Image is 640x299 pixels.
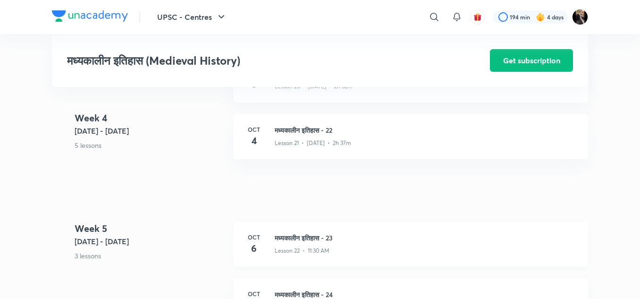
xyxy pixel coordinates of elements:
h4: 4 [244,134,263,148]
a: Oct6मध्यकालीन इतिहास - 23Lesson 22 • 11:30 AM [233,222,588,278]
p: 3 lessons [75,251,226,261]
img: avatar [473,13,482,21]
p: Lesson 21 • [DATE] • 2h 37m [275,139,351,147]
h3: मध्यकालीन इतिहास - 23 [275,233,577,243]
h6: Oct [244,233,263,241]
h4: 6 [244,241,263,256]
p: 5 lessons [75,140,226,150]
img: streak [536,12,545,22]
h3: मध्यकालीन इतिहास (Medieval History) [67,54,437,68]
h6: Oct [244,290,263,298]
h4: Week 5 [75,222,226,236]
h5: [DATE] - [DATE] [75,125,226,137]
button: Get subscription [490,49,573,72]
p: Lesson 22 • 11:30 AM [275,247,329,255]
img: amit tripathi [572,9,588,25]
img: Company Logo [52,10,128,22]
a: Company Logo [52,10,128,24]
button: avatar [470,9,485,25]
h3: मध्यकालीन इतिहास - 22 [275,125,577,135]
h6: Oct [244,125,263,134]
button: UPSC - Centres [152,8,233,26]
a: Oct4मध्यकालीन इतिहास - 22Lesson 21 • [DATE] • 2h 37m [233,114,588,171]
h5: [DATE] - [DATE] [75,236,226,247]
h4: Week 4 [75,111,226,125]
